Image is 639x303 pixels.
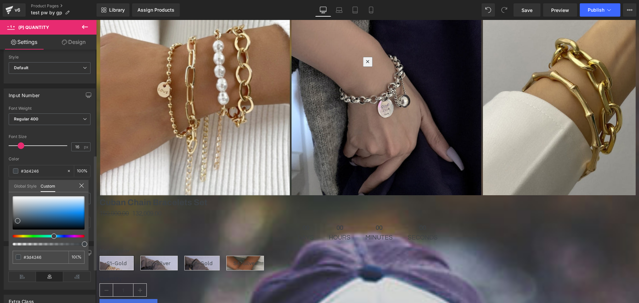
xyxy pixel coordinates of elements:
button: More [623,3,636,17]
div: v6 [13,6,22,14]
div: Assign Products [137,7,174,13]
a: Product Pages [31,3,97,9]
a: Laptop [331,3,347,17]
a: v6 [3,3,26,17]
a: Design [50,35,98,50]
button: Redo [498,3,511,17]
a: Preview [543,3,577,17]
span: (P) Quantity [18,25,49,30]
a: New Library [97,3,129,17]
button: Undo [482,3,495,17]
a: Tablet [347,3,363,17]
input: Color [24,254,66,261]
a: Desktop [315,3,331,17]
div: % [69,251,85,264]
span: Preview [551,7,569,14]
a: Custom [41,180,55,192]
span: Publish [588,7,604,13]
span: Library [109,7,125,13]
span: test pw by gp [31,10,62,15]
a: Global Style [14,180,37,191]
span: Save [522,7,532,14]
a: Mobile [363,3,379,17]
button: Publish [580,3,620,17]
